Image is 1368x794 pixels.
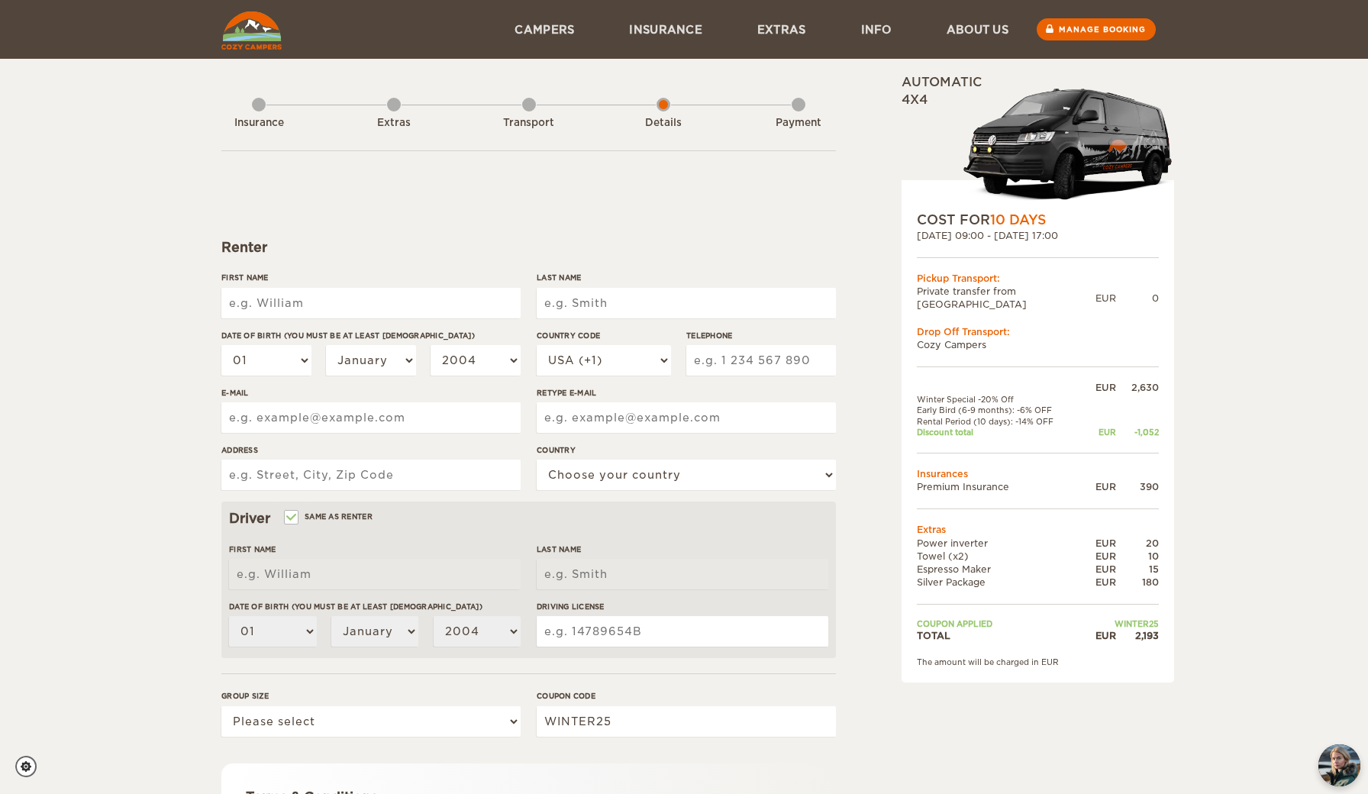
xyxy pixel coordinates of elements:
[1116,563,1159,576] div: 15
[1082,629,1116,642] div: EUR
[537,272,836,283] label: Last Name
[229,601,521,612] label: Date of birth (You must be at least [DEMOGRAPHIC_DATA])
[537,690,836,702] label: Coupon code
[757,116,840,131] div: Payment
[917,211,1159,229] div: COST FOR
[1082,618,1159,629] td: WINTER25
[221,402,521,433] input: e.g. example@example.com
[1318,744,1360,786] img: Freyja at Cozy Campers
[917,563,1082,576] td: Espresso Maker
[917,576,1082,589] td: Silver Package
[537,444,836,456] label: Country
[917,523,1159,536] td: Extras
[487,116,571,131] div: Transport
[917,657,1159,667] div: The amount will be charged in EUR
[221,11,282,50] img: Cozy Campers
[1116,629,1159,642] div: 2,193
[1082,576,1116,589] div: EUR
[1082,563,1116,576] div: EUR
[917,416,1082,427] td: Rental Period (10 days): -14% OFF
[1082,427,1116,437] div: EUR
[352,116,436,131] div: Extras
[537,601,828,612] label: Driving License
[221,387,521,399] label: E-mail
[537,330,671,341] label: Country Code
[1116,550,1159,563] div: 10
[917,467,1159,480] td: Insurances
[1116,576,1159,589] div: 180
[1116,480,1159,493] div: 390
[686,330,836,341] label: Telephone
[1082,537,1116,550] div: EUR
[990,212,1046,228] span: 10 Days
[1116,292,1159,305] div: 0
[221,330,521,341] label: Date of birth (You must be at least [DEMOGRAPHIC_DATA])
[286,509,373,524] label: Same as renter
[1082,480,1116,493] div: EUR
[537,387,836,399] label: Retype E-mail
[917,537,1082,550] td: Power inverter
[621,116,705,131] div: Details
[229,544,521,555] label: First Name
[1095,292,1116,305] div: EUR
[917,427,1082,437] td: Discount total
[286,514,295,524] input: Same as renter
[221,272,521,283] label: First Name
[537,544,828,555] label: Last Name
[917,338,1159,351] td: Cozy Campers
[221,238,836,257] div: Renter
[221,460,521,490] input: e.g. Street, City, Zip Code
[686,345,836,376] input: e.g. 1 234 567 890
[1082,550,1116,563] div: EUR
[1037,18,1156,40] a: Manage booking
[917,480,1082,493] td: Premium Insurance
[917,229,1159,242] div: [DATE] 09:00 - [DATE] 17:00
[1116,427,1159,437] div: -1,052
[917,405,1082,415] td: Early Bird (6-9 months): -6% OFF
[537,616,828,647] input: e.g. 14789654B
[1116,381,1159,394] div: 2,630
[221,444,521,456] label: Address
[15,756,47,777] a: Cookie settings
[1116,537,1159,550] div: 20
[229,559,521,589] input: e.g. William
[217,116,301,131] div: Insurance
[917,325,1159,338] div: Drop Off Transport:
[917,618,1082,629] td: Coupon applied
[917,285,1095,311] td: Private transfer from [GEOGRAPHIC_DATA]
[229,509,828,528] div: Driver
[1082,381,1116,394] div: EUR
[917,272,1159,285] div: Pickup Transport:
[537,288,836,318] input: e.g. Smith
[537,402,836,433] input: e.g. example@example.com
[221,288,521,318] input: e.g. William
[902,74,1174,211] div: Automatic 4x4
[537,559,828,589] input: e.g. Smith
[1318,744,1360,786] button: chat-button
[917,550,1082,563] td: Towel (x2)
[917,629,1082,642] td: TOTAL
[963,79,1174,211] img: stor-langur-223.png
[221,690,521,702] label: Group size
[917,394,1082,405] td: Winter Special -20% Off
